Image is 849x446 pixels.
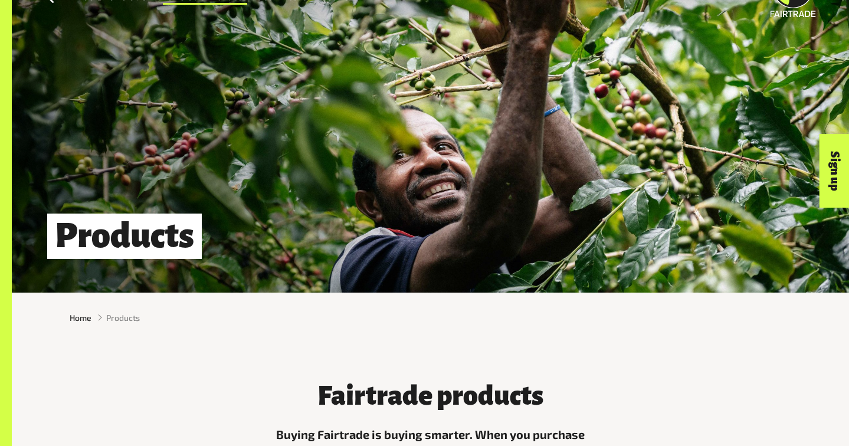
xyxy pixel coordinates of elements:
[70,311,91,324] a: Home
[254,381,608,411] h3: Fairtrade products
[47,214,202,259] h1: Products
[106,311,140,324] span: Products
